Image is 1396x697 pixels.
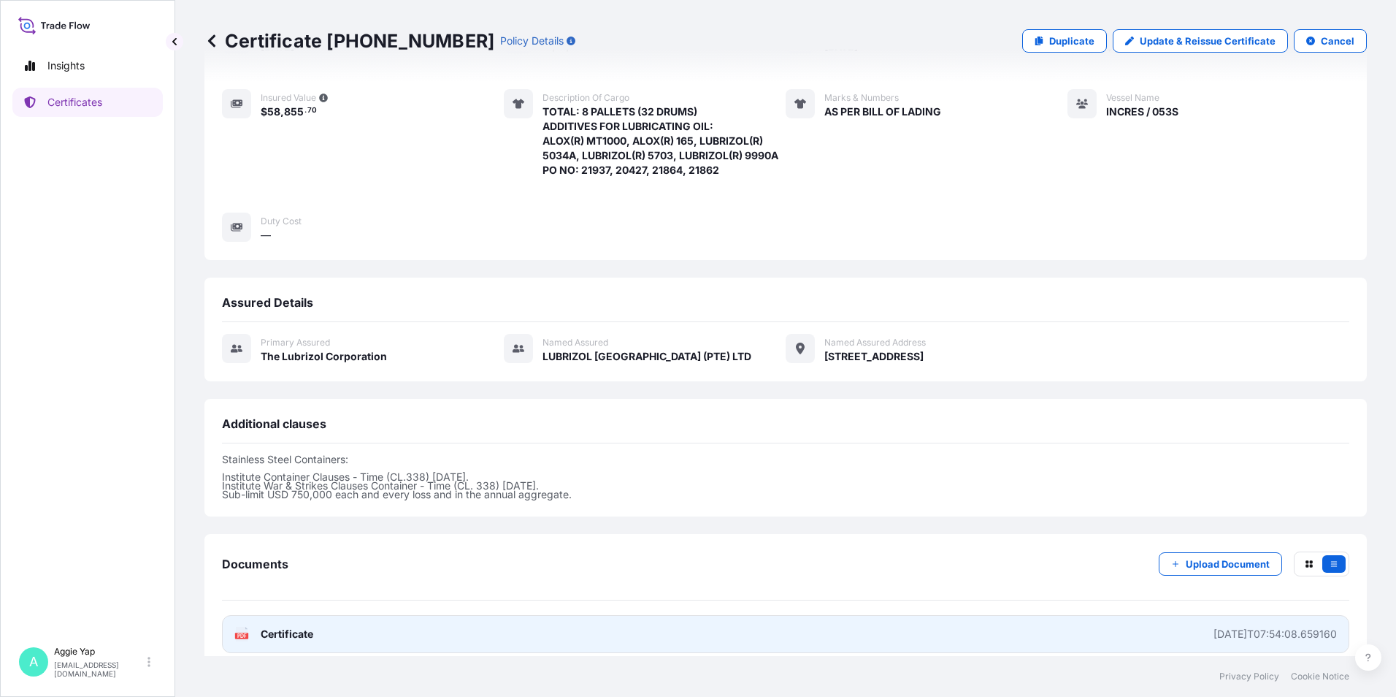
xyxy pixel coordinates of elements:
text: PDF [237,633,247,639]
a: PDFCertificate[DATE]T07:54:08.659160 [222,615,1349,653]
button: Upload Document [1159,552,1282,576]
p: Insights [47,58,85,73]
span: TOTAL: 8 PALLETS (32 DRUMS) ADDITIVES FOR LUBRICATING OIL: ALOX(R) MT1000, ALOX(R) 165, LUBRIZOL(... [542,104,786,178]
a: Insights [12,51,163,80]
span: INCRES / 053S [1106,104,1178,119]
p: Upload Document [1186,557,1270,571]
span: 70 [307,108,317,113]
span: Assured Details [222,295,313,310]
span: Insured Value [261,92,316,104]
span: Description of cargo [542,92,629,104]
span: The Lubrizol Corporation [261,349,387,364]
span: — [261,228,271,243]
p: Certificate [PHONE_NUMBER] [204,29,494,53]
span: Vessel Name [1106,92,1159,104]
p: Stainless Steel Containers: Institute Container Clauses - Time (CL.338) [DATE]. Institute War & S... [222,455,1349,499]
a: Update & Reissue Certificate [1113,29,1288,53]
a: Cookie Notice [1291,671,1349,682]
p: Policy Details [500,34,564,48]
p: Cancel [1321,34,1354,48]
p: [EMAIL_ADDRESS][DOMAIN_NAME] [54,660,145,678]
button: Cancel [1294,29,1367,53]
span: Duty Cost [261,216,302,227]
span: Primary assured [261,337,330,348]
p: Certificates [47,95,102,110]
span: AS PER BILL OF LADING [824,104,941,119]
a: Certificates [12,88,163,117]
span: Named Assured Address [824,337,926,348]
span: Marks & Numbers [824,92,899,104]
span: , [280,107,284,117]
span: [STREET_ADDRESS] [824,349,924,364]
span: $ [261,107,267,117]
span: Certificate [261,627,313,641]
span: Documents [222,557,288,571]
span: . [304,108,307,113]
p: Duplicate [1049,34,1094,48]
p: Update & Reissue Certificate [1140,34,1276,48]
span: 855 [284,107,304,117]
span: LUBRIZOL [GEOGRAPHIC_DATA] (PTE) LTD [542,349,751,364]
span: Additional clauses [222,416,326,431]
a: Duplicate [1022,29,1107,53]
div: [DATE]T07:54:08.659160 [1213,627,1337,641]
p: Aggie Yap [54,646,145,658]
span: A [29,655,38,669]
span: Named Assured [542,337,608,348]
a: Privacy Policy [1219,671,1279,682]
span: 58 [267,107,280,117]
